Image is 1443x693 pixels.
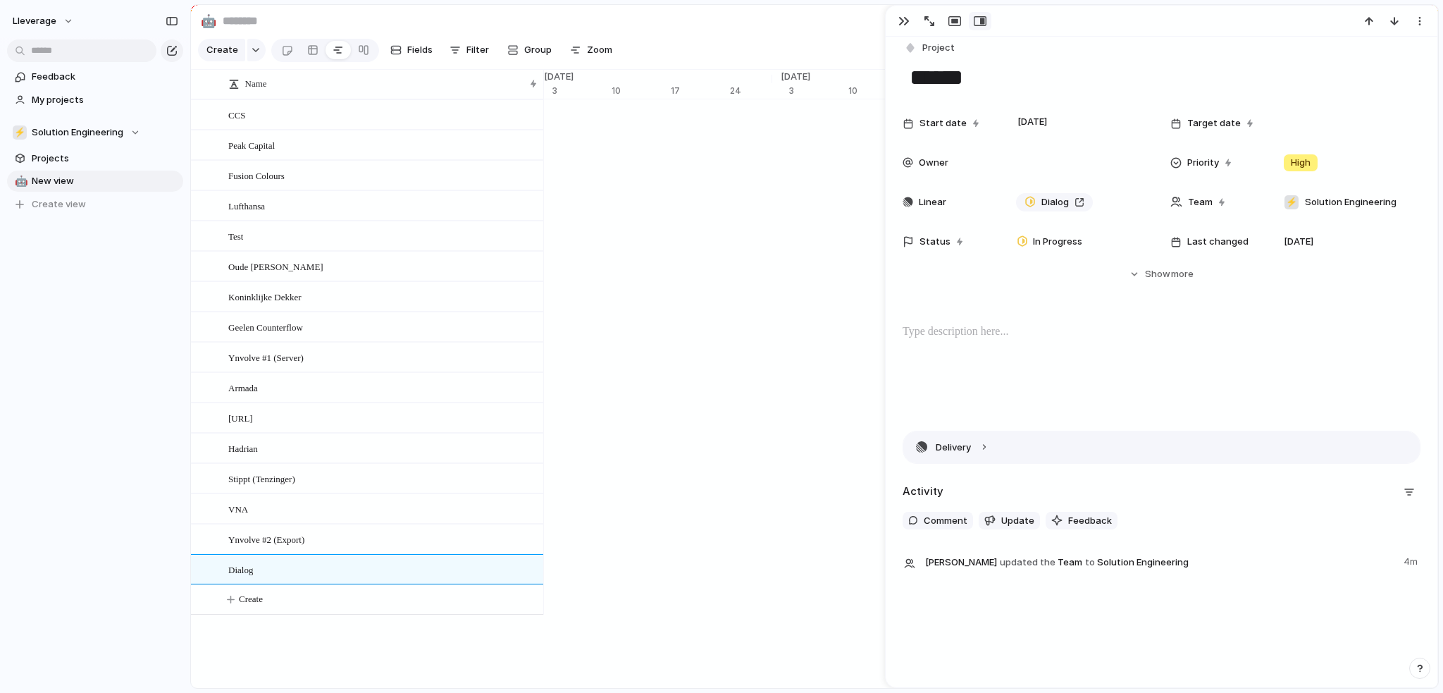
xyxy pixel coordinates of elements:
span: Hadrian [228,440,258,456]
button: Delivery [903,431,1420,463]
button: Feedback [1046,512,1117,530]
button: Showmore [903,262,1420,287]
button: Create [198,39,245,61]
span: Feedback [32,70,178,84]
span: more [1171,267,1194,281]
button: Create [205,585,565,614]
span: Dialog [228,561,253,577]
span: Target date [1187,116,1241,130]
span: CCS [228,106,246,123]
span: VNA [228,501,248,517]
span: Status [919,235,950,249]
span: Geelen Counterflow [228,319,303,335]
div: 24 [730,85,772,97]
button: ⚡Solution Engineering [7,122,183,143]
span: Koninklijke Dekker [228,288,302,305]
h2: Activity [903,484,943,500]
button: Create view [7,194,183,215]
span: Start date [919,116,967,130]
span: Show [1145,267,1170,281]
span: Update [1001,514,1034,528]
span: Peak Capital [228,137,275,153]
button: Lleverage [6,10,81,32]
span: Armada [228,379,258,395]
span: Priority [1187,156,1219,170]
span: In Progress [1033,235,1082,249]
span: Fusion Colours [228,167,285,183]
span: Comment [924,514,967,528]
span: Zoom [587,43,612,57]
span: Oude [PERSON_NAME] [228,258,323,274]
span: [DATE] [1284,235,1313,249]
div: ⚡ [1284,195,1299,209]
div: 🤖 [201,11,216,30]
span: Solution Engineering [32,125,123,140]
span: Stippt (Tenzinger) [228,470,295,486]
span: Lleverage [13,14,56,28]
button: 🤖 [13,174,27,188]
span: Team [925,552,1395,572]
span: Owner [919,156,948,170]
span: Solution Engineering [1097,556,1189,570]
span: Ynvolve #2 (Export) [228,531,304,547]
button: Update [979,512,1040,530]
span: Filter [466,43,489,57]
span: Create [206,43,238,57]
button: Comment [903,512,973,530]
button: Fields [385,39,438,61]
div: 3 [789,85,848,97]
span: updated the [1000,556,1055,570]
div: 10 [848,85,908,97]
button: Group [500,39,559,61]
span: Ynvolve #1 (Server) [228,349,304,365]
span: Create [239,592,263,606]
span: [PERSON_NAME] [925,556,997,570]
div: ⚡ [13,125,27,140]
a: Projects [7,148,183,169]
span: Dialog [1041,195,1069,209]
span: High [1291,156,1311,170]
span: Linear [919,195,946,209]
span: to [1085,556,1095,570]
span: [URL] [228,410,253,426]
span: Create view [32,197,86,211]
a: Dialog [1016,193,1093,211]
span: My projects [32,93,178,107]
span: [DATE] [535,70,582,84]
span: Solution Engineering [1305,195,1396,209]
span: Feedback [1068,514,1112,528]
a: My projects [7,90,183,111]
a: 🤖New view [7,171,183,192]
div: 10 [612,85,671,97]
div: 🤖 [15,173,25,190]
button: Filter [444,39,495,61]
span: Last changed [1187,235,1249,249]
div: 17 [671,85,730,97]
span: New view [32,174,178,188]
button: 🤖 [197,10,220,32]
span: Projects [32,152,178,166]
span: Project [922,41,955,55]
div: 3 [552,85,612,97]
span: Group [524,43,552,57]
span: Team [1188,195,1213,209]
span: 4m [1404,552,1420,569]
span: Lufthansa [228,197,265,214]
span: [DATE] [1014,114,1051,130]
a: Feedback [7,66,183,87]
span: Test [228,228,243,244]
span: Fields [407,43,433,57]
span: [DATE] [772,70,819,84]
button: Project [901,38,959,59]
button: Zoom [564,39,618,61]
